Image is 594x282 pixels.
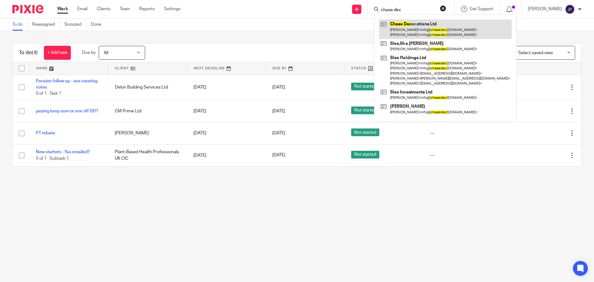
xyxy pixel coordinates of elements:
a: Snoozed [64,19,86,31]
a: PT rebate [36,131,55,135]
a: To do [12,19,28,31]
span: 0 of 1 · Subtask 1 [36,156,69,161]
span: 0 of 1 · Task 1 [36,91,61,96]
td: [DATE] [187,75,266,100]
span: Get Support [470,7,493,11]
span: [DATE] [272,85,285,89]
span: Not started [351,151,379,158]
p: Due by [82,50,96,56]
a: New starters - Yas emailed? [36,150,90,154]
div: --- [430,130,497,136]
button: Clear [440,5,446,11]
span: [DATE] [272,109,285,113]
a: Email [77,6,88,12]
span: Not started [351,128,379,136]
a: Team [120,6,130,12]
span: [DATE] [272,131,285,135]
input: Search [380,7,436,13]
td: Delon Building Services Ltd [109,75,187,100]
h1: To do [19,50,38,56]
a: + Add task [44,46,71,60]
td: CM Prime Ltd [109,100,187,122]
a: Reports [139,6,155,12]
p: [PERSON_NAME] [528,6,562,12]
img: svg%3E [565,4,575,14]
a: Pension follow up - see meeting notes [36,79,97,89]
a: Clients [97,6,110,12]
a: paying lump sum or one off DD? [36,109,98,113]
a: Done [91,19,106,31]
span: All [104,51,108,55]
span: [DATE] [272,153,285,158]
span: (4) [32,50,38,55]
a: Reassigned [32,19,60,31]
td: [DATE] [187,144,266,166]
a: Settings [164,6,180,12]
span: Not started [351,83,379,90]
span: Not started [351,106,379,114]
a: Work [57,6,68,12]
td: [DATE] [187,122,266,144]
div: --- [430,152,497,158]
td: [DATE] [187,100,266,122]
img: Pixie [12,5,43,13]
span: Select saved view [518,51,553,55]
td: Plant-Based Health Professionals UK CIC [109,144,187,166]
td: [PERSON_NAME] [109,122,187,144]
